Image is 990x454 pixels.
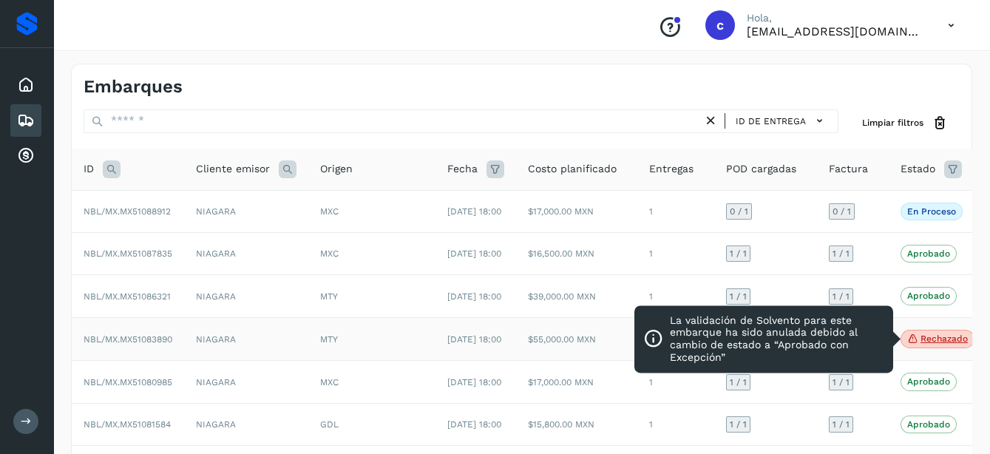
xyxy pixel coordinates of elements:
[447,206,501,217] span: [DATE] 18:00
[907,206,956,217] p: En proceso
[10,104,41,137] div: Embarques
[833,378,850,387] span: 1 / 1
[184,275,308,317] td: NIAGARA
[731,110,832,132] button: ID de entrega
[907,376,950,387] p: Aprobado
[921,333,968,344] p: Rechazado
[516,317,637,361] td: $55,000.00 MXN
[320,248,339,259] span: MXC
[447,334,501,345] span: [DATE] 18:00
[184,361,308,403] td: NIAGARA
[833,420,850,429] span: 1 / 1
[447,419,501,430] span: [DATE] 18:00
[84,419,171,430] span: NBL/MX.MX51081584
[447,377,501,387] span: [DATE] 18:00
[196,161,270,177] span: Cliente emisor
[84,334,172,345] span: NBL/MX.MX51083890
[516,275,637,317] td: $39,000.00 MXN
[184,403,308,445] td: NIAGARA
[184,317,308,361] td: NIAGARA
[84,161,94,177] span: ID
[637,190,714,232] td: 1
[833,249,850,258] span: 1 / 1
[516,190,637,232] td: $17,000.00 MXN
[670,314,884,364] p: La validación de Solvento para este embarque ha sido anulada debido al cambio de estado a “Aproba...
[447,248,501,259] span: [DATE] 18:00
[907,248,950,259] p: Aprobado
[184,190,308,232] td: NIAGARA
[730,378,747,387] span: 1 / 1
[747,12,924,24] p: Hola,
[907,291,950,301] p: Aprobado
[833,207,851,216] span: 0 / 1
[320,419,339,430] span: GDL
[730,207,748,216] span: 0 / 1
[84,206,171,217] span: NBL/MX.MX51088912
[829,161,868,177] span: Factura
[320,291,338,302] span: MTY
[84,248,172,259] span: NBL/MX.MX51087835
[320,161,353,177] span: Origen
[84,291,171,302] span: NBL/MX.MX51086321
[833,292,850,301] span: 1 / 1
[730,249,747,258] span: 1 / 1
[10,69,41,101] div: Inicio
[850,109,960,137] button: Limpiar filtros
[862,116,923,129] span: Limpiar filtros
[320,206,339,217] span: MXC
[649,161,694,177] span: Entregas
[736,115,806,128] span: ID de entrega
[907,419,950,430] p: Aprobado
[10,140,41,172] div: Cuentas por cobrar
[730,292,747,301] span: 1 / 1
[637,275,714,317] td: 1
[637,233,714,275] td: 1
[516,233,637,275] td: $16,500.00 MXN
[84,76,183,98] h4: Embarques
[528,161,617,177] span: Costo planificado
[637,403,714,445] td: 1
[320,377,339,387] span: MXC
[320,334,338,345] span: MTY
[726,161,796,177] span: POD cargadas
[447,291,501,302] span: [DATE] 18:00
[730,420,747,429] span: 1 / 1
[184,233,308,275] td: NIAGARA
[901,161,935,177] span: Estado
[516,403,637,445] td: $15,800.00 MXN
[747,24,924,38] p: cobranza1@tmartin.mx
[447,161,478,177] span: Fecha
[637,361,714,403] td: 1
[84,377,172,387] span: NBL/MX.MX51080985
[516,361,637,403] td: $17,000.00 MXN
